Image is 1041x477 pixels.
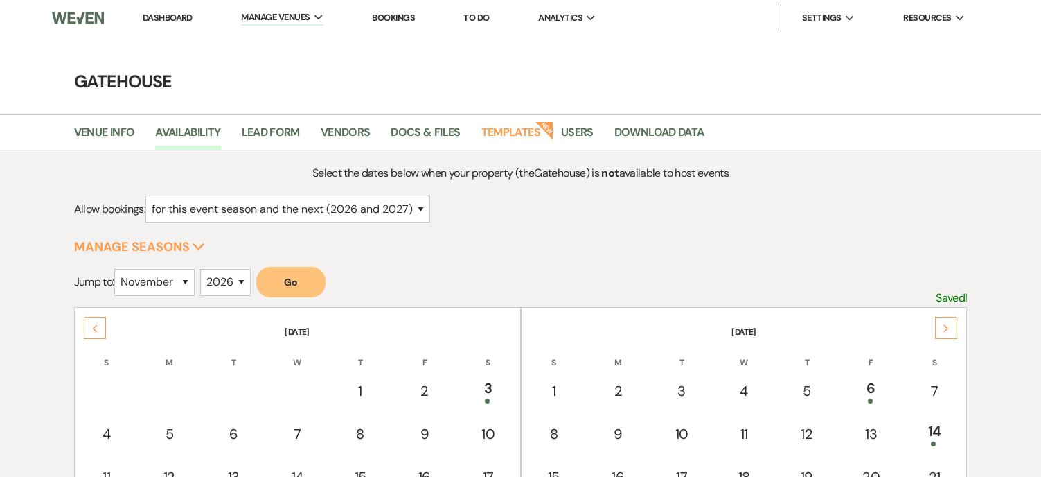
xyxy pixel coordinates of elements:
span: Jump to: [74,275,114,289]
div: 9 [594,424,642,444]
span: Analytics [538,11,582,25]
img: Weven Logo [52,3,104,33]
p: Saved! [936,289,967,307]
div: 2 [594,381,642,401]
p: Select the dates below when your property (the Gatehouse ) is available to host events [186,164,855,182]
a: Venue Info [74,123,135,150]
div: 2 [400,381,449,401]
th: M [139,340,201,369]
a: Docs & Files [391,123,460,150]
button: Go [256,267,326,297]
div: 3 [659,381,704,401]
div: 13 [847,424,896,444]
th: T [776,340,838,369]
th: S [458,340,519,369]
div: 10 [465,424,511,444]
th: [DATE] [523,309,966,338]
div: 1 [531,381,578,401]
div: 8 [337,424,384,444]
div: 11 [721,424,767,444]
th: T [329,340,391,369]
a: Download Data [614,123,704,150]
a: To Do [463,12,489,24]
th: S [523,340,585,369]
div: 14 [911,421,957,446]
th: S [76,340,137,369]
a: Lead Form [242,123,300,150]
div: 12 [783,424,830,444]
th: [DATE] [76,309,519,338]
a: Users [561,123,594,150]
div: 6 [209,424,258,444]
div: 5 [146,424,193,444]
div: 8 [531,424,578,444]
th: F [839,340,903,369]
th: T [202,340,265,369]
div: 1 [337,381,384,401]
div: 9 [400,424,449,444]
strong: New [535,120,554,139]
span: Allow bookings: [74,202,145,216]
div: 4 [84,424,130,444]
th: T [651,340,712,369]
div: 5 [783,381,830,401]
button: Manage Seasons [74,241,205,253]
strong: not [601,166,619,180]
th: F [393,340,456,369]
div: 6 [847,378,896,404]
a: Dashboard [143,12,193,24]
div: 7 [274,424,320,444]
h4: Gatehouse [22,69,1020,94]
th: W [267,340,328,369]
a: Availability [155,123,220,150]
div: 7 [911,381,957,401]
th: M [586,340,650,369]
a: Vendors [321,123,371,150]
a: Templates [481,123,540,150]
div: 10 [659,424,704,444]
span: Manage Venues [241,10,310,24]
a: Bookings [372,12,415,24]
span: Settings [802,11,842,25]
th: S [904,340,965,369]
div: 3 [465,378,511,404]
span: Resources [903,11,951,25]
div: 4 [721,381,767,401]
th: W [713,340,774,369]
